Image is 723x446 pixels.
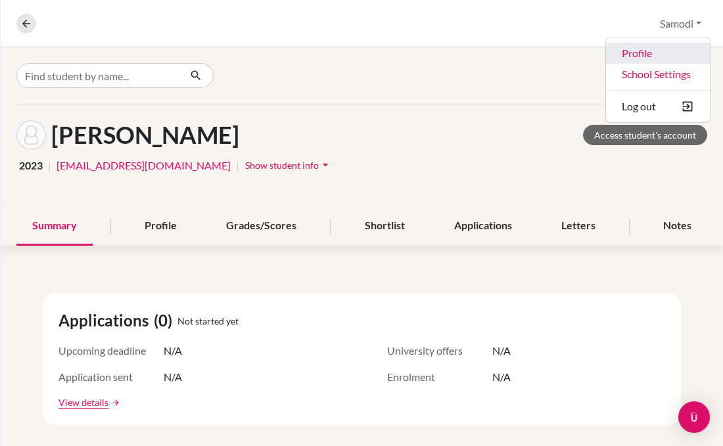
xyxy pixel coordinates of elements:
[57,158,231,173] a: [EMAIL_ADDRESS][DOMAIN_NAME]
[164,343,182,359] span: N/A
[154,309,177,332] span: (0)
[647,207,707,246] div: Notes
[606,64,710,85] a: School Settings
[654,11,707,36] button: Samodi
[387,369,492,385] span: Enrolment
[349,207,421,246] div: Shortlist
[210,207,312,246] div: Grades/Scores
[177,314,239,328] span: Not started yet
[492,369,511,385] span: N/A
[58,395,108,409] a: View details
[51,121,239,149] h1: [PERSON_NAME]
[19,158,43,173] span: 2023
[108,398,120,407] a: arrow_forward
[58,369,164,385] span: Application sent
[606,43,710,64] a: Profile
[438,207,528,246] div: Applications
[245,160,319,171] span: Show student info
[387,343,492,359] span: University offers
[605,37,711,123] ul: Samodi
[16,63,179,88] input: Find student by name...
[164,369,182,385] span: N/A
[245,155,333,175] button: Show student infoarrow_drop_down
[546,207,611,246] div: Letters
[319,158,332,171] i: arrow_drop_down
[58,309,154,332] span: Applications
[58,343,164,359] span: Upcoming deadline
[236,158,239,173] span: |
[48,158,51,173] span: |
[129,207,193,246] div: Profile
[583,125,707,145] a: Access student's account
[678,401,710,433] div: Open Intercom Messenger
[16,120,46,150] img: Amiya Chowdhury's avatar
[606,96,710,117] button: Log out
[492,343,511,359] span: N/A
[16,207,93,246] div: Summary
